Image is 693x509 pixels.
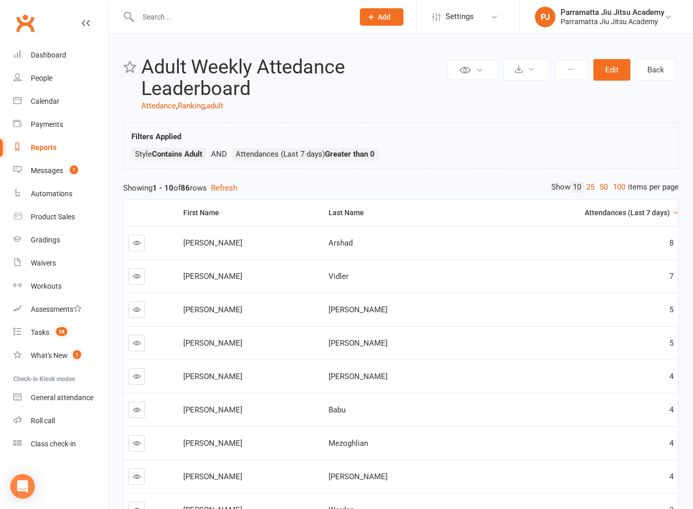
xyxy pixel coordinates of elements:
span: [PERSON_NAME] [329,338,388,348]
strong: Greater than 0 [325,149,375,159]
a: What's New1 [13,344,108,367]
a: Back [636,59,676,81]
span: 8 [669,238,673,248]
a: Payments [13,113,108,136]
span: , [205,101,206,110]
a: Tasks 38 [13,321,108,344]
div: Showing of rows [123,182,679,194]
strong: Contains Adult [152,149,202,159]
div: Reports [31,143,56,152]
span: [PERSON_NAME] [329,305,388,314]
button: Edit [593,59,630,81]
a: Messages 1 [13,159,108,182]
span: Settings [446,5,474,28]
div: Assessments [31,305,82,313]
a: 10 [570,182,584,193]
div: PJ [535,7,555,27]
span: [PERSON_NAME] [329,472,388,481]
strong: Filters Applied [131,132,181,141]
div: Show items per page [551,182,679,193]
span: [PERSON_NAME] [183,372,242,381]
span: [PERSON_NAME] [183,305,242,314]
span: [PERSON_NAME] [183,472,242,481]
span: 1 [73,350,81,359]
span: Add [378,13,391,21]
a: Calendar [13,90,108,113]
div: First Name [183,209,316,217]
div: Messages [31,166,63,175]
span: [PERSON_NAME] [183,405,242,414]
span: Attendances (Last 7 days) [236,149,375,159]
span: 4 [669,405,673,414]
div: Calendar [31,97,60,105]
a: Waivers [13,252,108,275]
span: [PERSON_NAME] [183,439,242,448]
a: Class kiosk mode [13,432,108,456]
span: [PERSON_NAME] [183,338,242,348]
span: [PERSON_NAME] [183,238,242,248]
div: Parramatta Jiu Jitsu Academy [561,8,664,17]
span: Style [135,149,202,159]
span: 4 [669,439,673,448]
div: Automations [31,190,72,198]
div: Payments [31,120,63,128]
h2: Adult Weekly Attedance Leaderboard [141,56,445,100]
span: 4 [669,372,673,381]
div: Product Sales [31,213,75,221]
a: Dashboard [13,44,108,67]
span: , [176,101,178,110]
div: Gradings [31,236,60,244]
span: 7 [669,272,673,281]
a: People [13,67,108,90]
div: Waivers [31,259,56,267]
div: Class check-in [31,440,76,448]
a: adult [206,101,223,110]
a: Gradings [13,229,108,252]
a: Roll call [13,409,108,432]
span: Vidler [329,272,349,281]
div: Open Intercom Messenger [10,474,35,499]
div: General attendance [31,393,93,402]
span: 38 [56,327,67,336]
div: Attendances (Last 7 days) [474,209,670,217]
span: Babu [329,405,345,414]
a: 25 [584,182,597,193]
span: Mezoghlian [329,439,368,448]
a: Assessments [13,298,108,321]
button: Refresh [211,182,237,194]
div: People [31,74,52,82]
a: Ranking [178,101,205,110]
div: Roll call [31,417,55,425]
span: 5 [669,305,673,314]
a: Product Sales [13,205,108,229]
a: Clubworx [12,10,38,36]
a: Reports [13,136,108,159]
a: Attedance [141,101,176,110]
span: 4 [669,472,673,481]
a: Workouts [13,275,108,298]
span: Arshad [329,238,353,248]
div: Dashboard [31,51,66,59]
button: Add [360,8,403,26]
strong: 1 - 10 [152,183,174,193]
input: Search... [135,10,346,24]
strong: 86 [181,183,190,193]
span: 1 [70,165,78,174]
div: Tasks [31,328,49,336]
span: [PERSON_NAME] [329,372,388,381]
span: [PERSON_NAME] [183,272,242,281]
a: 100 [610,182,628,193]
span: 5 [669,338,673,348]
div: What's New [31,351,68,360]
a: 50 [597,182,610,193]
div: Last Name [329,209,461,217]
a: Automations [13,182,108,205]
div: Workouts [31,282,62,290]
a: General attendance kiosk mode [13,386,108,409]
div: Parramatta Jiu Jitsu Academy [561,17,664,26]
